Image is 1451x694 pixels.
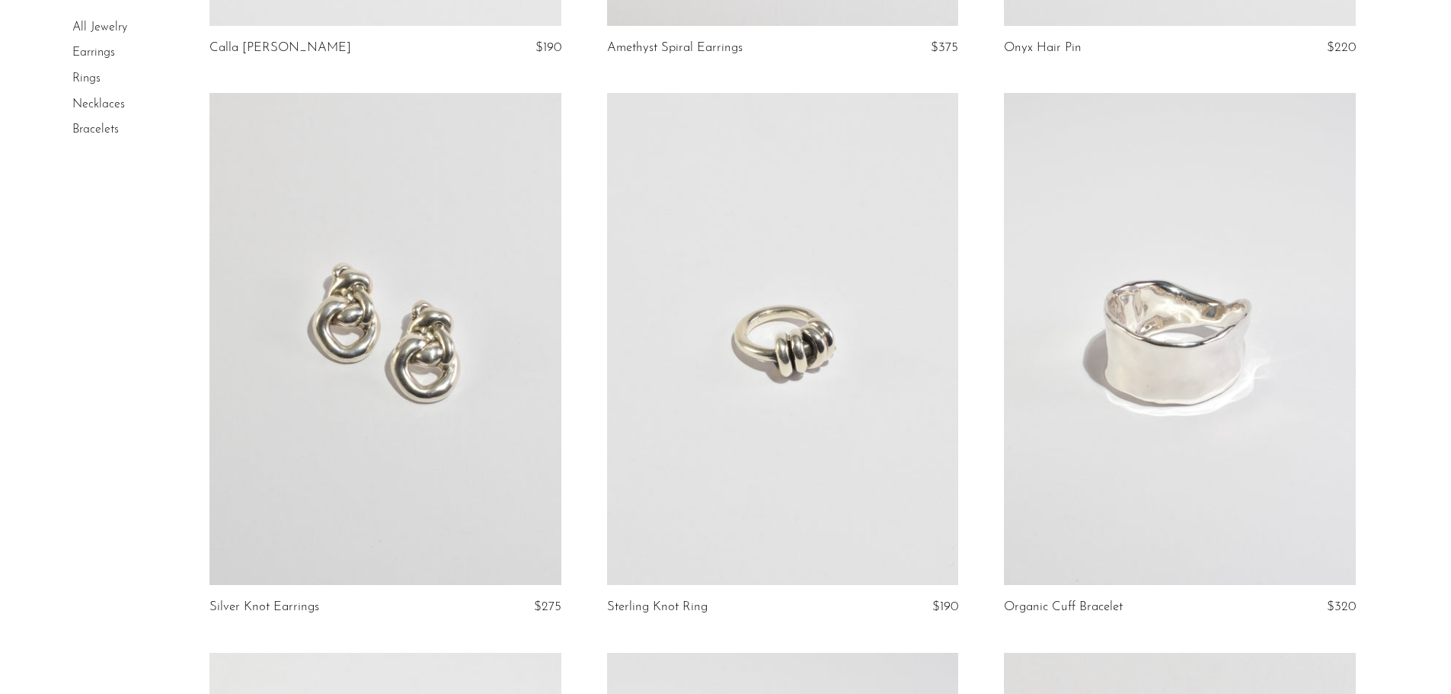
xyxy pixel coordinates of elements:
[534,600,561,613] span: $275
[72,21,127,34] a: All Jewelry
[1004,600,1123,614] a: Organic Cuff Bracelet
[607,41,743,55] a: Amethyst Spiral Earrings
[535,41,561,54] span: $190
[209,41,351,55] a: Calla [PERSON_NAME]
[72,47,115,59] a: Earrings
[607,600,708,614] a: Sterling Knot Ring
[1327,41,1356,54] span: $220
[72,123,119,136] a: Bracelets
[1004,41,1082,55] a: Onyx Hair Pin
[72,72,101,85] a: Rings
[1327,600,1356,613] span: $320
[931,41,958,54] span: $375
[209,600,319,614] a: Silver Knot Earrings
[72,98,125,110] a: Necklaces
[932,600,958,613] span: $190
